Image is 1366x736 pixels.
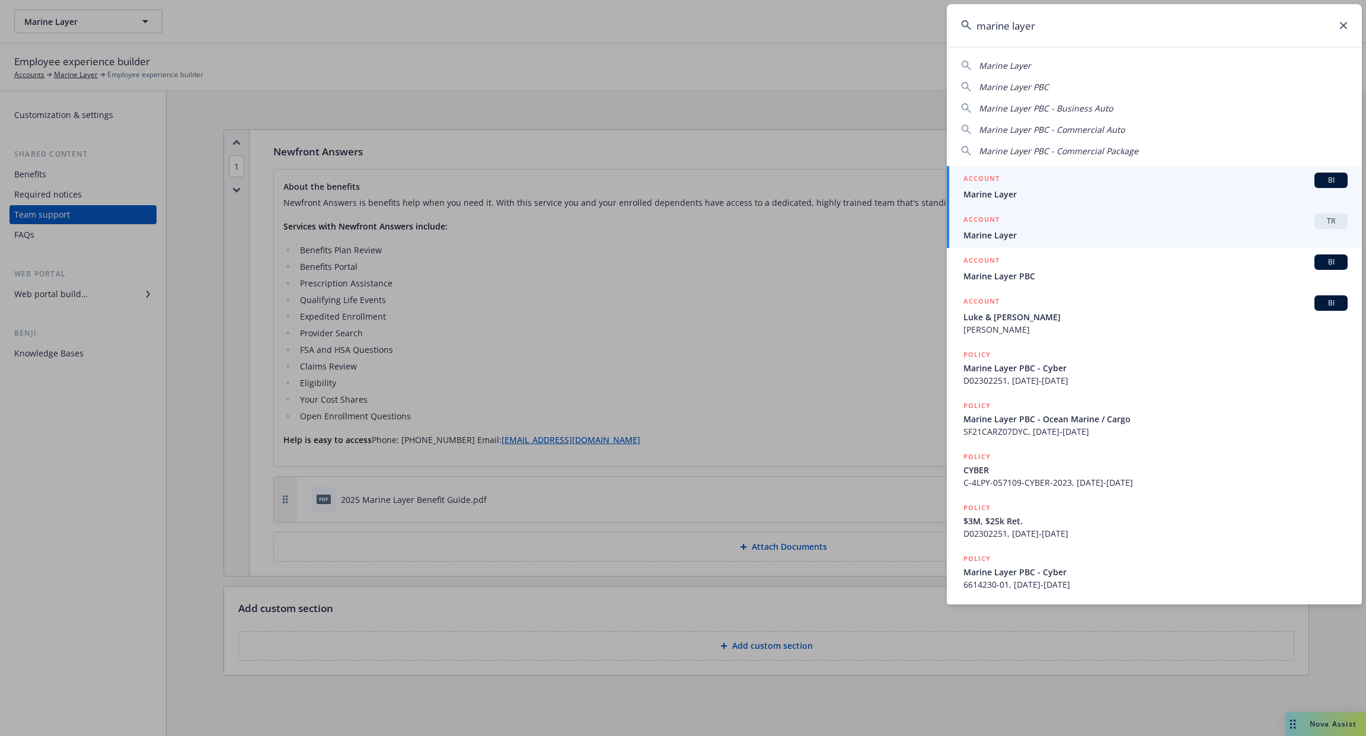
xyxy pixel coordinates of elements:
[979,81,1049,93] span: Marine Layer PBC
[963,502,991,514] h5: POLICY
[963,566,1348,578] span: Marine Layer PBC - Cyber
[947,495,1362,546] a: POLICY$3M, $25k Ret.D02302251, [DATE]-[DATE]
[979,60,1031,71] span: Marine Layer
[963,451,991,463] h5: POLICY
[963,254,1000,269] h5: ACCOUNT
[1319,257,1343,267] span: BI
[947,248,1362,289] a: ACCOUNTBIMarine Layer PBC
[963,374,1348,387] span: D02302251, [DATE]-[DATE]
[947,342,1362,393] a: POLICYMarine Layer PBC - CyberD02302251, [DATE]-[DATE]
[963,229,1348,241] span: Marine Layer
[947,393,1362,444] a: POLICYMarine Layer PBC - Ocean Marine / CargoSF21CARZ07DYC, [DATE]-[DATE]
[963,173,1000,187] h5: ACCOUNT
[963,553,991,565] h5: POLICY
[1319,298,1343,308] span: BI
[963,270,1348,282] span: Marine Layer PBC
[947,207,1362,248] a: ACCOUNTTRMarine Layer
[963,311,1348,323] span: Luke & [PERSON_NAME]
[963,464,1348,476] span: CYBER
[963,527,1348,540] span: D02302251, [DATE]-[DATE]
[979,124,1125,135] span: Marine Layer PBC - Commercial Auto
[947,546,1362,597] a: POLICYMarine Layer PBC - Cyber6614230-01, [DATE]-[DATE]
[963,323,1348,336] span: [PERSON_NAME]
[979,103,1113,114] span: Marine Layer PBC - Business Auto
[963,349,991,361] h5: POLICY
[1319,175,1343,186] span: BI
[947,166,1362,207] a: ACCOUNTBIMarine Layer
[947,4,1362,47] input: Search...
[963,413,1348,425] span: Marine Layer PBC - Ocean Marine / Cargo
[979,145,1138,157] span: Marine Layer PBC - Commercial Package
[963,515,1348,527] span: $3M, $25k Ret.
[963,214,1000,228] h5: ACCOUNT
[947,444,1362,495] a: POLICYCYBERC-4LPY-057109-CYBER-2023, [DATE]-[DATE]
[963,400,991,412] h5: POLICY
[963,362,1348,374] span: Marine Layer PBC - Cyber
[963,295,1000,310] h5: ACCOUNT
[947,289,1362,342] a: ACCOUNTBILuke & [PERSON_NAME][PERSON_NAME]
[963,578,1348,591] span: 6614230-01, [DATE]-[DATE]
[1319,216,1343,227] span: TR
[963,188,1348,200] span: Marine Layer
[963,476,1348,489] span: C-4LPY-057109-CYBER-2023, [DATE]-[DATE]
[963,425,1348,438] span: SF21CARZ07DYC, [DATE]-[DATE]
